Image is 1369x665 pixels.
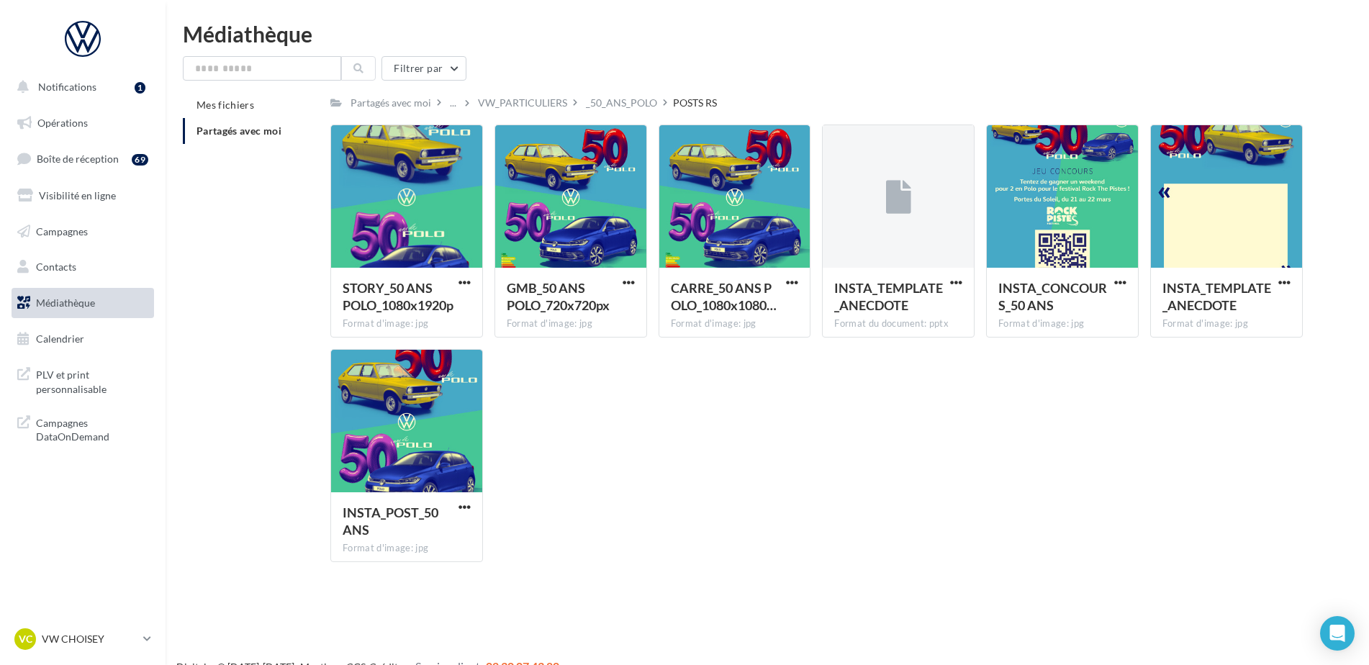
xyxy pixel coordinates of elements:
div: _50_ANS_POLO [586,96,657,110]
div: ... [447,93,459,113]
a: Opérations [9,108,157,138]
span: CARRE_50 ANS POLO_1080x1080px [671,280,777,313]
span: Notifications [38,81,96,93]
span: PLV et print personnalisable [36,365,148,396]
button: Notifications 1 [9,72,151,102]
span: Campagnes DataOnDemand [36,413,148,444]
a: Campagnes [9,217,157,247]
div: Format d'image: jpg [1162,317,1291,330]
div: Partagés avec moi [351,96,431,110]
a: VC VW CHOISEY [12,625,154,653]
span: INSTA_POST_50 ANS [343,505,438,538]
span: Partagés avec moi [196,125,281,137]
div: Format d'image: jpg [343,542,471,555]
button: Filtrer par [381,56,466,81]
div: Format d'image: jpg [343,317,471,330]
div: POSTS RS [673,96,717,110]
div: Open Intercom Messenger [1320,616,1355,651]
a: Boîte de réception69 [9,143,157,174]
span: STORY_50 ANS POLO_1080x1920p [343,280,453,313]
span: Opérations [37,117,88,129]
div: Format d'image: jpg [998,317,1126,330]
span: Campagnes [36,225,88,237]
div: 1 [135,82,145,94]
span: INSTA_CONCOURS_50 ANS [998,280,1107,313]
a: PLV et print personnalisable [9,359,157,402]
span: Boîte de réception [37,153,119,165]
span: INSTA_TEMPLATE_ANECDOTE [1162,280,1271,313]
div: Format d'image: jpg [507,317,635,330]
div: Format d'image: jpg [671,317,799,330]
span: Calendrier [36,332,84,345]
span: Contacts [36,261,76,273]
a: Calendrier [9,324,157,354]
span: Mes fichiers [196,99,254,111]
span: INSTA_TEMPLATE_ANECDOTE [834,280,943,313]
a: Contacts [9,252,157,282]
div: 69 [132,154,148,166]
a: Médiathèque [9,288,157,318]
div: Format du document: pptx [834,317,962,330]
span: GMB_50 ANS POLO_720x720px [507,280,610,313]
span: Médiathèque [36,297,95,309]
div: Médiathèque [183,23,1352,45]
p: VW CHOISEY [42,632,137,646]
span: Visibilité en ligne [39,189,116,202]
a: Visibilité en ligne [9,181,157,211]
div: VW_PARTICULIERS [478,96,567,110]
a: Campagnes DataOnDemand [9,407,157,450]
span: VC [19,632,32,646]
